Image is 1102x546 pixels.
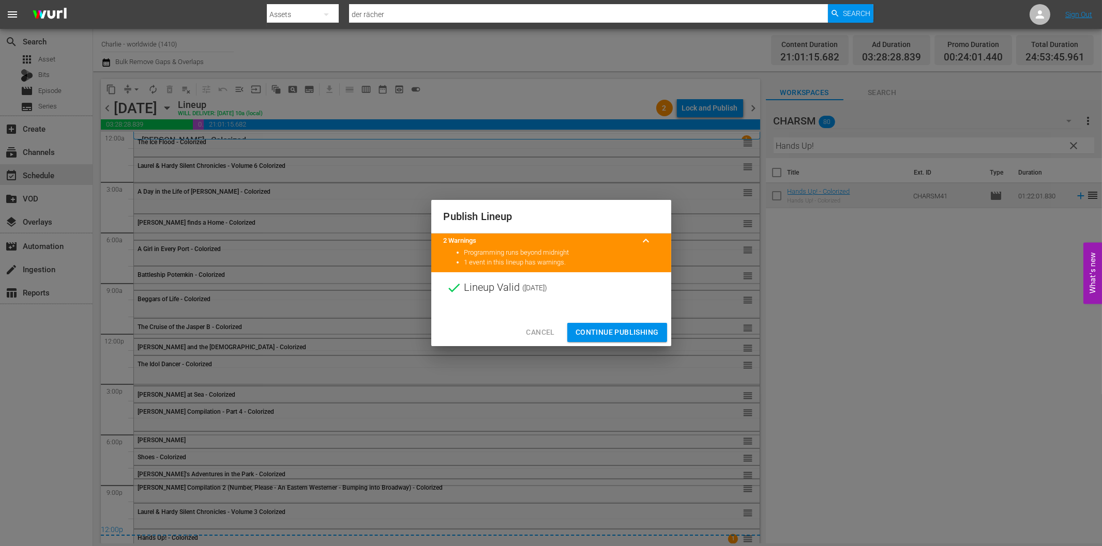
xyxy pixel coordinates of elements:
li: 1 event in this lineup has warnings. [464,258,659,268]
button: Cancel [518,323,563,342]
span: Cancel [526,326,554,339]
img: ans4CAIJ8jUAAAAAAAAAAAAAAAAAAAAAAAAgQb4GAAAAAAAAAAAAAAAAAAAAAAAAJMjXAAAAAAAAAAAAAAAAAAAAAAAAgAT5G... [25,3,74,27]
span: keyboard_arrow_up [640,235,653,247]
li: Programming runs beyond midnight [464,248,659,258]
span: Search [843,4,870,23]
h2: Publish Lineup [444,208,659,225]
button: keyboard_arrow_up [634,228,659,253]
span: ( [DATE] ) [523,280,548,295]
button: Open Feedback Widget [1083,242,1102,304]
span: menu [6,8,19,21]
a: Sign Out [1065,10,1092,19]
span: Continue Publishing [576,326,659,339]
title: 2 Warnings [444,236,634,246]
button: Continue Publishing [567,323,667,342]
div: Lineup Valid [431,272,671,303]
